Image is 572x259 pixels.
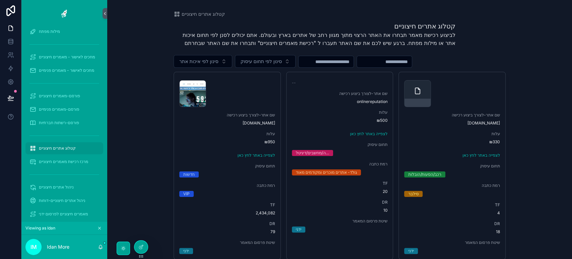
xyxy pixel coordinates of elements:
[404,112,500,118] span: שם אתר-לצורך ביצוע רכישה
[404,221,500,226] span: DR
[292,208,388,213] span: 10
[292,189,388,194] span: 20
[182,11,225,17] span: קטלוג אתרים חיצוניים
[174,31,455,47] p: לביצוע רכישת מאמר תבחרו את האתר הרצוי מתוך מגוון רחב של אתרים בארץ ובעולם. אתם יכולים לסנן לפי תח...
[39,159,88,164] span: מרכז רכישת מאמרים חיצוניים
[183,191,190,197] div: VIP
[179,163,275,169] span: תחום עיסוק
[25,51,103,63] a: מחכים לאישור - מאמרים חיצוניים
[292,142,388,147] span: תחום עיסוק
[179,112,275,118] span: שם אתר-לצורך ביצוע רכישה
[241,58,282,65] span: סינון לפי תחום עיסוק
[235,55,296,68] button: Select Button
[292,91,388,96] span: שם אתר-לצורך ביצוע רכישה
[292,200,388,205] span: DR
[39,198,85,203] span: ניהול אתרים חיצוניים-דוחות
[292,99,388,104] span: onlinereputation
[39,93,80,99] span: פורסם-מאמרים חיצוניים
[30,243,37,251] span: IM
[404,139,500,145] span: ₪330
[179,229,275,235] span: 79
[296,150,329,156] div: …ה/מחשבים/דיגיטל
[39,68,94,73] span: מחכים לאישור - מאמרים פנימיים
[39,146,76,151] span: קטלוג אתרים חיצוניים
[174,21,455,31] h1: קטלוג אתרים חיצוניים
[174,11,225,17] a: קטלוג אתרים חיצוניים
[462,153,500,158] a: לצפייה באתר לחץ כאן
[183,171,195,177] div: חדשות
[179,58,218,65] span: סינון לפי איכות אתר
[404,229,500,235] span: 18
[292,110,388,115] span: עלות
[408,248,414,254] div: ידני
[25,195,103,207] a: ניהול אתרים חיצוניים-דוחות
[179,131,275,137] span: עלות
[179,120,275,126] span: [DOMAIN_NAME]
[404,183,500,188] span: רמת כתבה
[238,153,275,158] a: לצפייה באתר לחץ כאן
[296,169,357,175] div: גולד- אתרים מוכרים ומקודמים מאוד
[39,54,95,60] span: מחכים לאישור - מאמרים חיצוניים
[25,208,103,220] a: מאמרים חיצוניים לפרסום ידני
[408,191,419,197] div: סילבר
[25,90,103,102] a: פורסם-מאמרים חיצוניים
[292,218,388,224] span: שיטת פרסום המאמר
[39,120,79,125] span: פורסם-רשתות חברתיות
[179,221,275,226] span: DR
[25,181,103,193] a: ניהול אתרים חיצוניים
[183,248,189,254] div: ידני
[21,27,107,222] div: scrollable content
[47,244,69,250] p: Idan More
[292,181,388,186] span: TF
[404,163,500,169] span: תחום עיסוק
[179,183,275,188] span: רמת כתבה
[25,142,103,154] a: קטלוג אתרים חיצוניים
[404,120,500,126] span: [DOMAIN_NAME]
[292,80,296,86] span: --
[296,226,302,232] div: ידני
[350,131,387,136] a: לצפייה באתר לחץ כאן
[404,202,500,208] span: TF
[25,64,103,76] a: מחכים לאישור - מאמרים פנימיים
[292,161,388,167] span: רמת כתבה
[39,29,60,34] span: מילות מפתח
[404,131,500,137] span: עלות
[179,240,275,245] span: שיטת פרסום המאמר
[404,210,500,216] span: 4
[25,25,103,38] a: מילות מפתח
[179,210,275,216] span: 2,434,082
[404,240,500,245] span: שיטת פרסום המאמר
[58,8,71,19] img: App logo
[25,103,103,115] a: פורסם-מאמרים פנימיים
[408,171,441,177] div: רכב/הסעות/הובלות
[25,117,103,129] a: פורסם-רשתות חברתיות
[25,156,103,168] a: מרכז רכישת מאמרים חיצוניים
[39,211,88,217] span: מאמרים חיצוניים לפרסום ידני
[25,225,55,231] span: Viewing as Idan
[174,55,232,68] button: Select Button
[292,118,388,123] span: ₪500
[179,139,275,145] span: ₪950
[179,202,275,208] span: TF
[39,107,79,112] span: פורסם-מאמרים פנימיים
[39,185,74,190] span: ניהול אתרים חיצוניים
